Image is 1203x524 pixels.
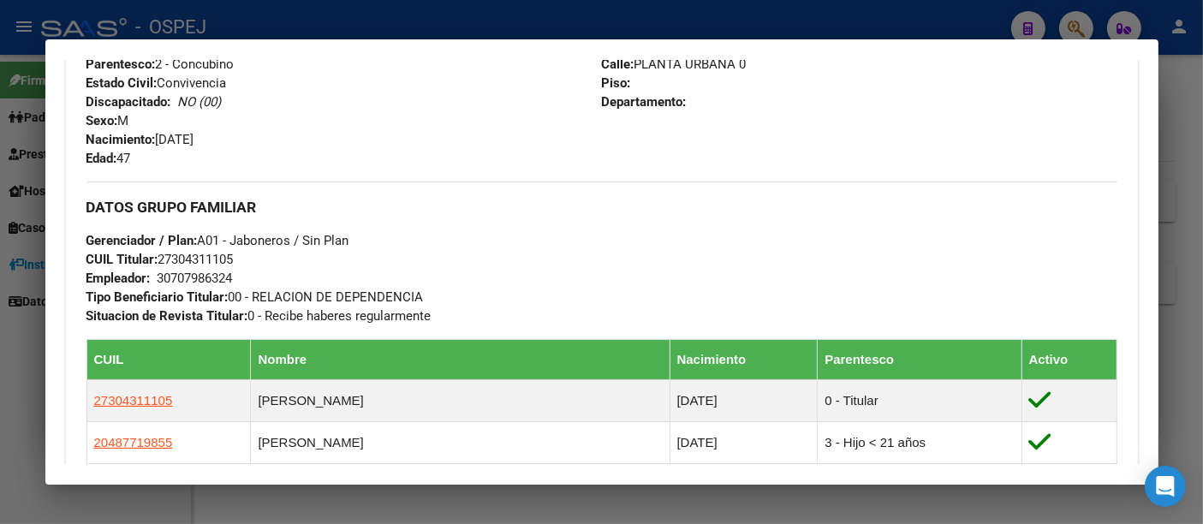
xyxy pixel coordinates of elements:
strong: Empleador: [86,271,151,286]
td: [DATE] [670,380,818,422]
span: 47 [86,151,131,166]
span: 2 - Concubino [86,57,235,72]
span: M [86,113,129,128]
span: PLANTA URBANA 0 [602,57,747,72]
span: 00 - RELACION DE DEPENDENCIA [86,289,424,305]
span: Convivencia [86,75,227,91]
h3: DATOS GRUPO FAMILIAR [86,198,1117,217]
strong: Sexo: [86,113,118,128]
strong: Tipo Beneficiario Titular: [86,289,229,305]
th: Parentesco [818,340,1021,380]
td: [PERSON_NAME] [251,380,670,422]
td: [PERSON_NAME] [251,464,670,506]
td: 3 - Hijo < 21 años [818,422,1021,464]
strong: Discapacitado: [86,94,171,110]
strong: Departamento: [602,94,687,110]
span: 20487719855 [94,435,173,450]
strong: Situacion de Revista Titular: [86,308,248,324]
span: A01 - Jaboneros / Sin Plan [86,233,349,248]
td: [DATE] [670,422,818,464]
span: 27304311105 [94,393,173,408]
th: Activo [1021,340,1117,380]
strong: Calle: [602,57,634,72]
span: 0 - Recibe haberes regularmente [86,308,432,324]
strong: Gerenciador / Plan: [86,233,198,248]
span: [DATE] [86,132,194,147]
td: [PERSON_NAME] [251,422,670,464]
span: 27304311105 [86,252,234,267]
td: 0 - Titular [818,380,1021,422]
td: [DATE] [670,464,818,506]
strong: CUIL Titular: [86,252,158,267]
strong: Nacimiento: [86,132,156,147]
th: Nacimiento [670,340,818,380]
th: Nombre [251,340,670,380]
div: 30707986324 [158,269,233,288]
div: Open Intercom Messenger [1145,466,1186,507]
th: CUIL [86,340,251,380]
strong: Estado Civil: [86,75,158,91]
i: NO (00) [178,94,222,110]
td: 3 - Hijo < 21 años [818,464,1021,506]
strong: Edad: [86,151,117,166]
strong: Parentesco: [86,57,156,72]
strong: Piso: [602,75,631,91]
